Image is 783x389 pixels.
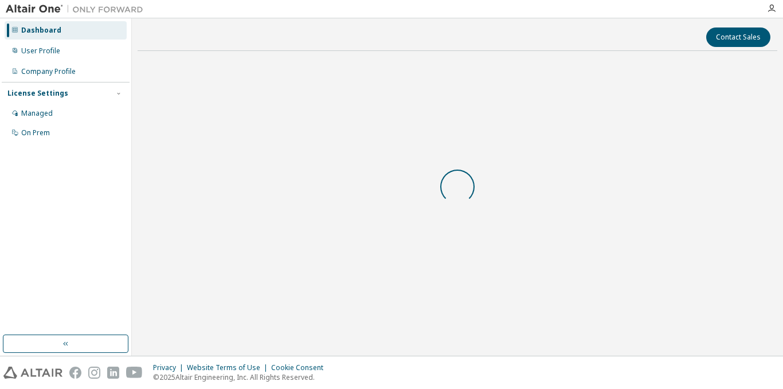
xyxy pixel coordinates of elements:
[6,3,149,15] img: Altair One
[88,367,100,379] img: instagram.svg
[706,27,770,47] button: Contact Sales
[69,367,81,379] img: facebook.svg
[21,67,76,76] div: Company Profile
[153,363,187,372] div: Privacy
[187,363,271,372] div: Website Terms of Use
[126,367,143,379] img: youtube.svg
[21,109,53,118] div: Managed
[271,363,330,372] div: Cookie Consent
[21,26,61,35] div: Dashboard
[21,128,50,137] div: On Prem
[153,372,330,382] p: © 2025 Altair Engineering, Inc. All Rights Reserved.
[3,367,62,379] img: altair_logo.svg
[21,46,60,56] div: User Profile
[107,367,119,379] img: linkedin.svg
[7,89,68,98] div: License Settings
